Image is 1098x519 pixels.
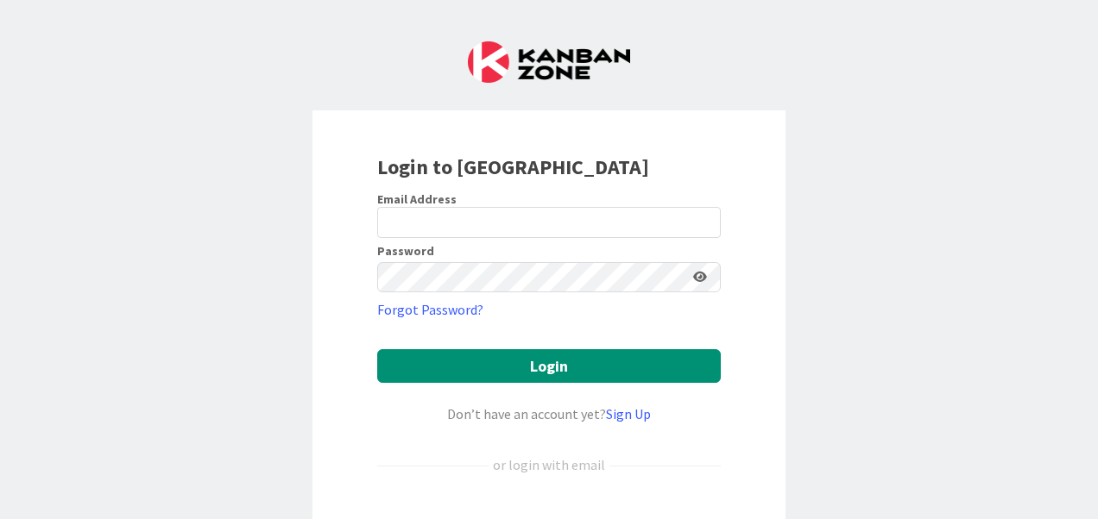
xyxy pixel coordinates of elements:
img: Kanban Zone [468,41,630,83]
a: Sign Up [606,405,651,422]
b: Login to [GEOGRAPHIC_DATA] [377,153,649,180]
div: Don’t have an account yet? [377,403,721,424]
label: Email Address [377,191,457,207]
button: Login [377,349,721,383]
a: Forgot Password? [377,299,483,320]
div: or login with email [489,454,609,475]
label: Password [377,245,434,257]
